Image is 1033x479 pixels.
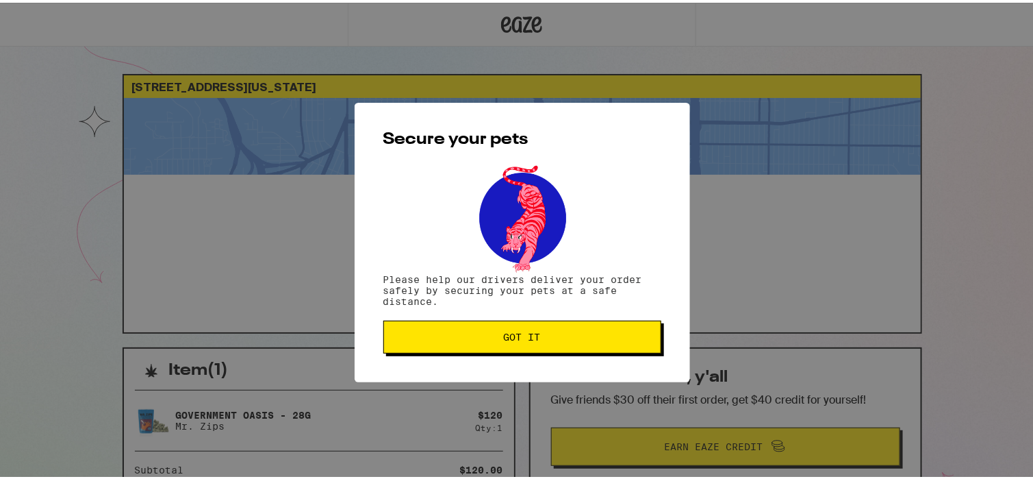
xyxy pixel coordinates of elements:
p: Please help our drivers deliver your order safely by securing your pets at a safe distance. [383,271,661,304]
span: Got it [504,330,541,339]
img: pets [466,159,578,271]
h2: Secure your pets [383,129,661,145]
span: Hi. Need any help? [8,10,99,21]
button: Got it [383,318,661,351]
